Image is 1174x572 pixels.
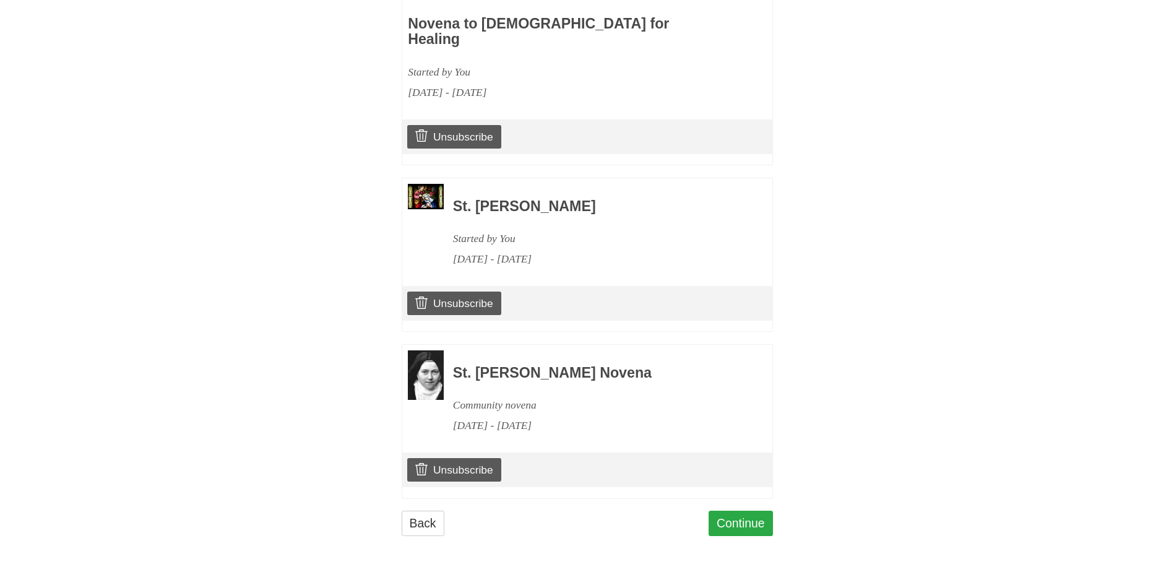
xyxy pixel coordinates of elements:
[408,62,694,82] div: Started by You
[407,292,501,315] a: Unsubscribe
[453,228,739,249] div: Started by You
[709,511,773,536] a: Continue
[453,395,739,415] div: Community novena
[408,184,444,209] img: Novena image
[402,511,444,536] a: Back
[453,199,739,215] h3: St. [PERSON_NAME]
[453,415,739,436] div: [DATE] - [DATE]
[408,350,444,400] img: Novena image
[453,249,739,269] div: [DATE] - [DATE]
[407,458,501,482] a: Unsubscribe
[407,125,501,149] a: Unsubscribe
[408,82,694,103] div: [DATE] - [DATE]
[453,365,739,381] h3: St. [PERSON_NAME] Novena
[408,16,694,48] h3: Novena to [DEMOGRAPHIC_DATA] for Healing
